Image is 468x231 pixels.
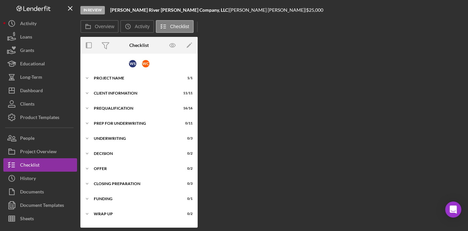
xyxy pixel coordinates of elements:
[170,24,189,29] label: Checklist
[306,7,323,13] span: $25,000
[120,20,154,33] button: Activity
[20,172,36,187] div: History
[94,76,176,80] div: Project Name
[3,172,77,185] button: History
[3,97,77,111] button: Clients
[94,152,176,156] div: Decision
[3,57,77,70] button: Educational
[94,136,176,140] div: Underwriting
[95,24,114,29] label: Overview
[229,7,306,13] div: [PERSON_NAME] [PERSON_NAME] |
[181,76,193,80] div: 1 / 1
[156,20,194,33] button: Checklist
[20,44,34,59] div: Grants
[110,7,229,13] div: |
[181,182,193,186] div: 0 / 3
[94,91,176,95] div: Client Information
[135,24,149,29] label: Activity
[3,145,77,158] button: Project Overview
[20,131,35,147] div: People
[94,212,176,216] div: Wrap Up
[20,185,44,200] div: Documents
[20,57,45,72] div: Educational
[3,44,77,57] button: Grants
[20,70,42,85] div: Long-Term
[3,212,77,225] button: Sheets
[94,106,176,110] div: Prequalification
[20,198,64,214] div: Document Templates
[181,91,193,95] div: 11 / 11
[445,201,461,218] div: Open Intercom Messenger
[181,106,193,110] div: 16 / 16
[94,121,176,125] div: Prep for Underwriting
[20,30,32,45] div: Loans
[94,167,176,171] div: Offer
[20,84,43,99] div: Dashboard
[94,182,176,186] div: Closing Preparation
[20,212,34,227] div: Sheets
[181,121,193,125] div: 0 / 11
[94,197,176,201] div: Funding
[181,152,193,156] div: 0 / 2
[181,167,193,171] div: 0 / 2
[20,111,59,126] div: Product Templates
[110,7,228,13] b: [PERSON_NAME] River [PERSON_NAME] Company, LLC
[181,197,193,201] div: 0 / 1
[20,97,35,112] div: Clients
[129,60,136,67] div: W S
[129,43,149,48] div: Checklist
[20,145,57,160] div: Project Overview
[3,158,77,172] button: Checklist
[80,6,105,14] div: In Review
[20,158,40,173] div: Checklist
[3,30,77,44] button: Loans
[3,70,77,84] button: Long-Term
[3,198,77,212] button: Document Templates
[181,212,193,216] div: 0 / 2
[3,131,77,145] button: People
[3,185,77,198] button: Documents
[3,111,77,124] button: Product Templates
[20,17,37,32] div: Activity
[3,17,77,30] button: Activity
[142,60,149,67] div: W C
[3,84,77,97] button: Dashboard
[80,20,119,33] button: Overview
[181,136,193,140] div: 0 / 3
